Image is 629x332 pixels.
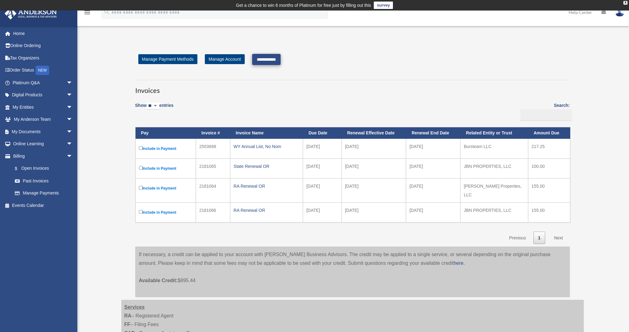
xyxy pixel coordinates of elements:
[234,182,299,190] div: RA Renewal OR
[103,8,110,15] i: search
[460,178,528,203] td: [PERSON_NAME] Properties, LLC
[504,232,530,244] a: Previous
[342,139,406,159] td: [DATE]
[460,159,528,178] td: JBN PROPERTIES, LLC
[533,232,545,244] a: 1
[139,185,192,192] label: Include in Payment
[303,178,342,203] td: [DATE]
[205,54,244,64] a: Manage Account
[454,260,465,266] a: here.
[135,80,570,95] h3: Invoices
[406,127,460,139] th: Renewal End Date: activate to sort column ascending
[4,89,82,101] a: Digital Productsarrow_drop_down
[4,76,82,89] a: Platinum Q&Aarrow_drop_down
[196,159,230,178] td: 2181065
[139,146,143,150] input: Include in Payment
[460,127,528,139] th: Related Entity or Trust: activate to sort column ascending
[528,127,570,139] th: Amount Due: activate to sort column ascending
[67,89,79,102] span: arrow_drop_down
[406,178,460,203] td: [DATE]
[4,64,82,77] a: Order StatusNEW
[147,103,159,110] select: Showentries
[460,139,528,159] td: Bursteam LLC
[518,102,570,121] label: Search:
[303,139,342,159] td: [DATE]
[67,101,79,114] span: arrow_drop_down
[84,9,91,16] i: menu
[234,142,299,151] div: WY Annual List, No Nom
[3,7,59,20] img: Anderson Advisors Platinum Portal
[406,159,460,178] td: [DATE]
[342,127,406,139] th: Renewal Effective Date: activate to sort column ascending
[139,166,143,170] input: Include in Payment
[139,145,192,152] label: Include in Payment
[18,165,21,173] span: $
[67,125,79,138] span: arrow_drop_down
[196,139,230,159] td: 2503668
[139,278,178,283] span: Available Credit:
[4,113,82,126] a: My Anderson Teamarrow_drop_down
[528,139,570,159] td: 217.25
[4,199,82,212] a: Events Calendar
[234,162,299,171] div: State Renewal OR
[124,322,131,327] strong: FF
[549,232,568,244] a: Next
[230,127,303,139] th: Invoice Name: activate to sort column ascending
[67,150,79,163] span: arrow_drop_down
[4,125,82,138] a: My Documentsarrow_drop_down
[196,127,230,139] th: Invoice #: activate to sort column ascending
[303,159,342,178] td: [DATE]
[4,150,79,162] a: Billingarrow_drop_down
[234,206,299,215] div: RA Renewal OR
[406,139,460,159] td: [DATE]
[4,40,82,52] a: Online Ordering
[374,2,393,9] a: survey
[528,203,570,222] td: 155.00
[520,109,572,121] input: Search:
[4,27,82,40] a: Home
[139,165,192,172] label: Include in Payment
[4,138,82,150] a: Online Learningarrow_drop_down
[4,52,82,64] a: Tax Organizers
[406,203,460,222] td: [DATE]
[124,313,131,318] strong: RA
[528,159,570,178] td: 100.00
[342,178,406,203] td: [DATE]
[36,66,49,75] div: NEW
[236,2,371,9] div: Get a chance to win 6 months of Platinum for free just by filling out this
[342,159,406,178] td: [DATE]
[135,247,570,297] div: If necessary, a credit can be applied to your account with [PERSON_NAME] Business Advisors. The c...
[67,76,79,89] span: arrow_drop_down
[136,127,196,139] th: Pay: activate to sort column descending
[84,11,91,16] a: menu
[342,203,406,222] td: [DATE]
[139,210,143,214] input: Include in Payment
[67,138,79,151] span: arrow_drop_down
[303,203,342,222] td: [DATE]
[124,304,145,310] strong: Services
[9,187,79,199] a: Manage Payments
[460,203,528,222] td: JBN PROPERTIES, LLC
[623,1,627,5] div: close
[135,102,174,116] label: Show entries
[4,101,82,113] a: My Entitiesarrow_drop_down
[196,203,230,222] td: 2181066
[9,175,79,187] a: Past Invoices
[196,178,230,203] td: 2181064
[303,127,342,139] th: Due Date: activate to sort column ascending
[138,54,197,64] a: Manage Payment Methods
[139,268,566,285] p: $895.44
[139,209,192,216] label: Include in Payment
[9,162,76,175] a: $Open Invoices
[67,113,79,126] span: arrow_drop_down
[615,8,624,17] img: User Pic
[528,178,570,203] td: 155.00
[139,186,143,190] input: Include in Payment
